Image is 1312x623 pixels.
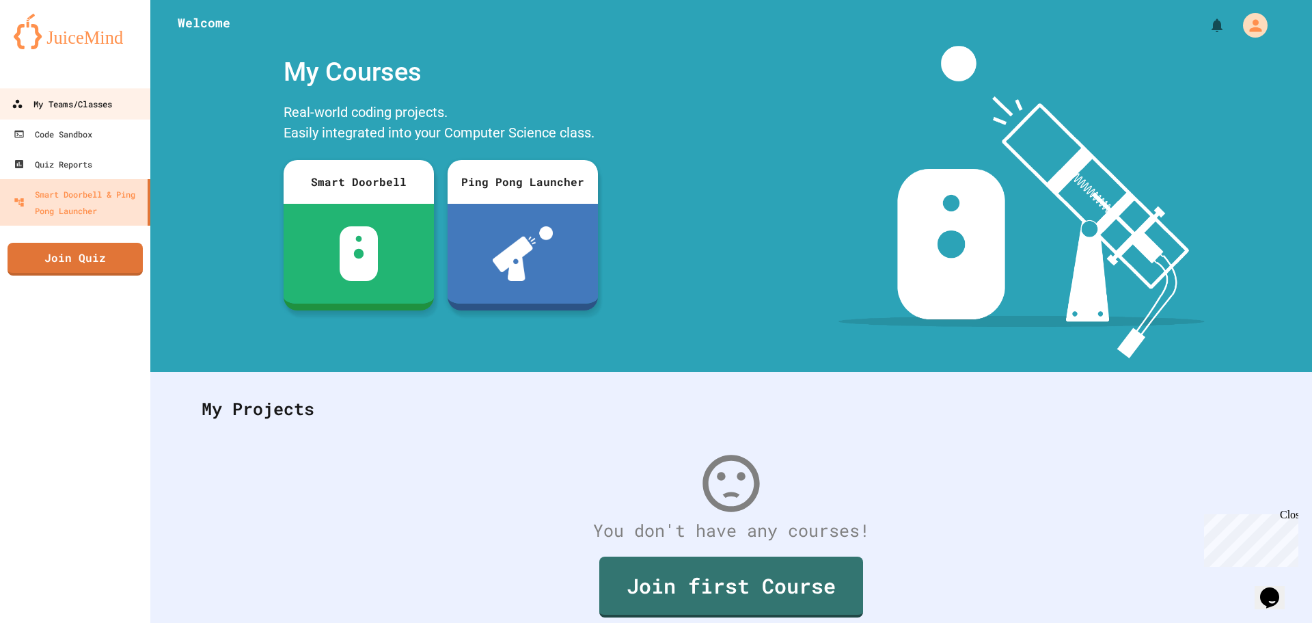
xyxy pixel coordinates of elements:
[188,382,1274,436] div: My Projects
[1199,509,1298,567] iframe: chat widget
[14,14,137,49] img: logo-orange.svg
[12,96,112,113] div: My Teams/Classes
[340,226,379,281] img: sdb-white.svg
[1184,14,1229,37] div: My Notifications
[14,126,92,142] div: Code Sandbox
[838,46,1205,358] img: banner-image-my-projects.png
[14,156,92,172] div: Quiz Reports
[5,5,94,87] div: Chat with us now!Close
[448,160,598,204] div: Ping Pong Launcher
[277,46,605,98] div: My Courses
[1229,10,1271,41] div: My Account
[188,518,1274,544] div: You don't have any courses!
[1255,568,1298,609] iframe: chat widget
[493,226,553,281] img: ppl-with-ball.png
[599,557,863,618] a: Join first Course
[14,186,142,219] div: Smart Doorbell & Ping Pong Launcher
[277,98,605,150] div: Real-world coding projects. Easily integrated into your Computer Science class.
[284,160,434,204] div: Smart Doorbell
[8,243,143,276] a: Join Quiz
